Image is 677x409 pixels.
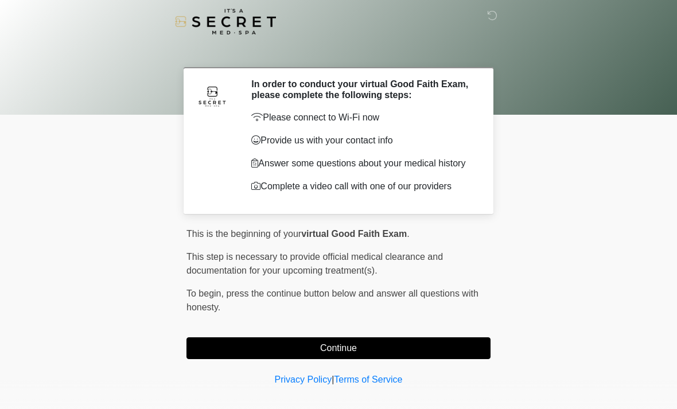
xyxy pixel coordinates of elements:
p: Please connect to Wi-Fi now [251,111,473,124]
img: Agent Avatar [195,79,229,113]
h1: ‎ ‎ [178,41,499,63]
p: Provide us with your contact info [251,134,473,147]
span: This step is necessary to provide official medical clearance and documentation for your upcoming ... [186,252,443,275]
span: This is the beginning of your [186,229,301,239]
a: Privacy Policy [275,375,332,384]
strong: virtual Good Faith Exam [301,229,407,239]
button: Continue [186,337,491,359]
a: | [332,375,334,384]
a: Terms of Service [334,375,402,384]
span: press the continue button below and answer all questions with honesty. [186,289,478,312]
img: It's A Secret Med Spa Logo [175,9,276,34]
span: To begin, [186,289,226,298]
p: Answer some questions about your medical history [251,157,473,170]
h2: In order to conduct your virtual Good Faith Exam, please complete the following steps: [251,79,473,100]
span: . [407,229,409,239]
p: Complete a video call with one of our providers [251,180,473,193]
